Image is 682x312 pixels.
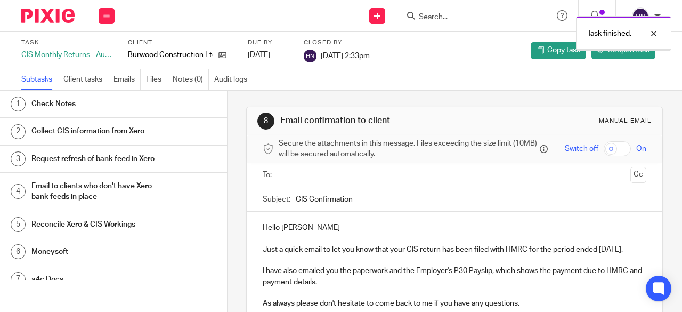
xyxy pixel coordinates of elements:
[280,115,477,126] h1: Email confirmation to client
[263,194,290,205] label: Subject:
[304,50,316,62] img: svg%3E
[31,96,155,112] h1: Check Notes
[31,178,155,205] h1: Email to clients who don't have Xero bank feeds in place
[31,271,155,287] h1: a4c Docs
[11,97,26,111] div: 1
[146,69,167,90] a: Files
[632,7,649,25] img: svg%3E
[636,143,646,154] span: On
[11,217,26,232] div: 5
[565,143,598,154] span: Switch off
[21,69,58,90] a: Subtasks
[304,38,370,47] label: Closed by
[11,184,26,199] div: 4
[279,138,537,160] span: Secure the attachments in this message. Files exceeding the size limit (10MB) will be secured aut...
[321,52,370,60] span: [DATE] 2:33pm
[587,28,631,39] p: Task finished.
[248,50,290,60] div: [DATE]
[128,50,213,60] p: Burwood Construction Ltd
[21,38,115,47] label: Task
[31,217,155,233] h1: Reconcile Xero & CIS Workings
[248,38,290,47] label: Due by
[173,69,209,90] a: Notes (0)
[11,124,26,139] div: 2
[11,244,26,259] div: 6
[31,151,155,167] h1: Request refresh of bank feed in Xero
[113,69,141,90] a: Emails
[11,272,26,287] div: 7
[11,151,26,166] div: 3
[21,9,75,23] img: Pixie
[31,123,155,139] h1: Collect CIS information from Xero
[263,170,274,180] label: To:
[31,244,155,260] h1: Moneysoft
[21,50,115,60] div: CIS Monthly Returns - August
[630,167,646,183] button: Cc
[214,69,253,90] a: Audit logs
[263,298,646,309] p: As always please don't hesitate to come back to me if you have any questions.
[257,113,274,130] div: 8
[599,117,652,125] div: Manual email
[263,222,646,233] p: Hello [PERSON_NAME]
[63,69,108,90] a: Client tasks
[263,266,646,287] p: I have also emailed you the paperwork and the Employer's P30 Payslip, which shows the payment due...
[263,244,646,255] p: Just a quick email to let you know that your CIS return has been filed with HMRC for the period e...
[128,38,234,47] label: Client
